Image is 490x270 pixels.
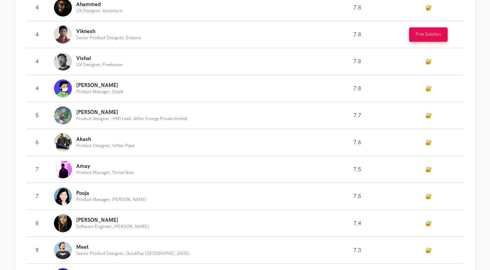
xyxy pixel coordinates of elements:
[425,86,432,92] a: 🔐
[27,156,54,183] td: 7
[76,143,135,148] p: Product Designer, Urban Piper
[54,26,72,44] img: Profile photo
[27,102,54,129] td: 5
[425,139,432,146] a: 🔐
[76,137,135,142] p: Akash
[425,59,432,65] a: 🔐
[76,90,123,94] p: Product Manager, Gojek
[54,79,72,97] img: Profile photo
[76,218,149,223] p: [PERSON_NAME]
[321,237,393,264] td: 7.3
[54,160,72,178] img: Profile photo
[76,191,147,196] p: Pooja
[27,210,54,237] td: 8
[54,187,72,205] img: Profile photo
[321,183,393,210] td: 7.5
[27,75,54,102] td: 4
[76,224,149,229] p: Software Engineer, [PERSON_NAME]
[27,183,54,210] td: 7
[76,251,189,256] p: Senior Product Designer, QuickPay [GEOGRAPHIC_DATA]
[76,170,134,175] p: Product Manager, Thrive Now
[321,102,393,129] td: 7.7
[321,21,393,48] td: 7.8
[425,166,432,173] a: 🔐
[54,241,72,259] img: Profile photo
[425,5,432,11] a: 🔐
[76,164,134,169] p: Amay
[76,197,147,202] p: Product Manager, [PERSON_NAME]
[27,48,54,75] td: 4
[54,133,72,151] img: Profile photo
[76,110,187,115] p: [PERSON_NAME]
[76,83,123,88] p: [PERSON_NAME]
[321,75,393,102] td: 7.8
[409,27,448,42] button: Free Solution
[425,113,432,119] a: 🔐
[321,156,393,183] td: 7.5
[425,220,432,226] a: 🔐
[321,129,393,156] td: 7.6
[76,9,122,13] p: UX Designer, Accenture
[321,48,393,75] td: 7.8
[27,129,54,156] td: 6
[76,244,189,250] p: Meet
[54,214,72,232] img: Profile photo
[54,52,72,70] img: Profile photo
[76,29,141,35] p: Viknesh
[76,116,187,121] p: Product designer - HMI Lead, Ather Energy Private limited
[425,247,432,253] a: 🔐
[54,106,72,124] img: Profile photo
[76,2,122,8] p: Ahammed
[27,237,54,264] td: 9
[27,21,54,48] td: 4
[76,36,141,40] p: Senior Product Designer, Empyra
[76,56,123,61] p: Vishal
[425,193,432,200] a: 🔐
[321,210,393,237] td: 7.4
[76,63,123,67] p: UX Designer, Freelancer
